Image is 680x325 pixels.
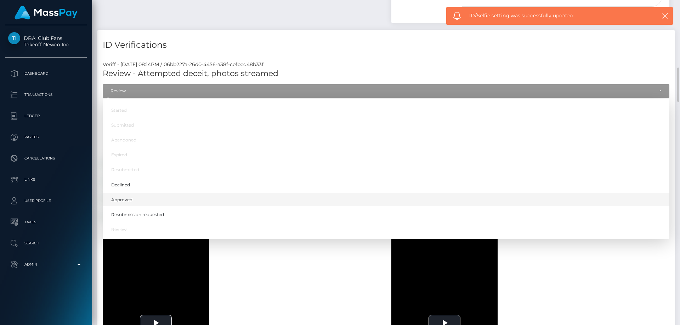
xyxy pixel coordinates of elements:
[469,12,644,19] span: ID/Selfie setting was successfully updated.
[8,196,84,206] p: User Profile
[111,196,132,203] span: Approved
[103,39,669,51] h4: ID Verifications
[8,238,84,249] p: Search
[8,89,84,100] p: Transactions
[8,111,84,121] p: Ledger
[5,171,87,188] a: Links
[391,98,419,105] strong: Document
[5,65,87,82] a: Dashboard
[8,68,84,79] p: Dashboard
[103,98,125,105] strong: Personal
[5,213,87,231] a: Taxes
[8,217,84,227] p: Taxes
[8,153,84,164] p: Cancellations
[111,211,164,218] span: Resubmission requested
[111,181,130,188] span: Declined
[5,192,87,210] a: User Profile
[5,107,87,125] a: Ledger
[5,86,87,104] a: Transactions
[8,132,84,143] p: Payees
[97,61,675,68] div: Veriff - [DATE] 08:14PM / 06bb227a-26d0-4456-a38f-cefbed48b33f
[5,256,87,273] a: Admin
[8,259,84,270] p: Admin
[5,35,87,48] span: DBA: Club Fans Takeoff Newco Inc
[97,105,242,113] div: firstName
[103,68,669,79] h5: Review - Attempted deceit, photos streamed
[8,32,20,44] img: Takeoff Newco Inc
[5,150,87,167] a: Cancellations
[97,120,242,128] div: gender
[8,174,84,185] p: Links
[15,6,78,19] img: MassPay Logo
[5,128,87,146] a: Payees
[103,84,669,98] button: Review
[5,234,87,252] a: Search
[97,128,242,135] div: dateOfBirth
[97,113,242,120] div: lastName
[110,88,654,94] div: Review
